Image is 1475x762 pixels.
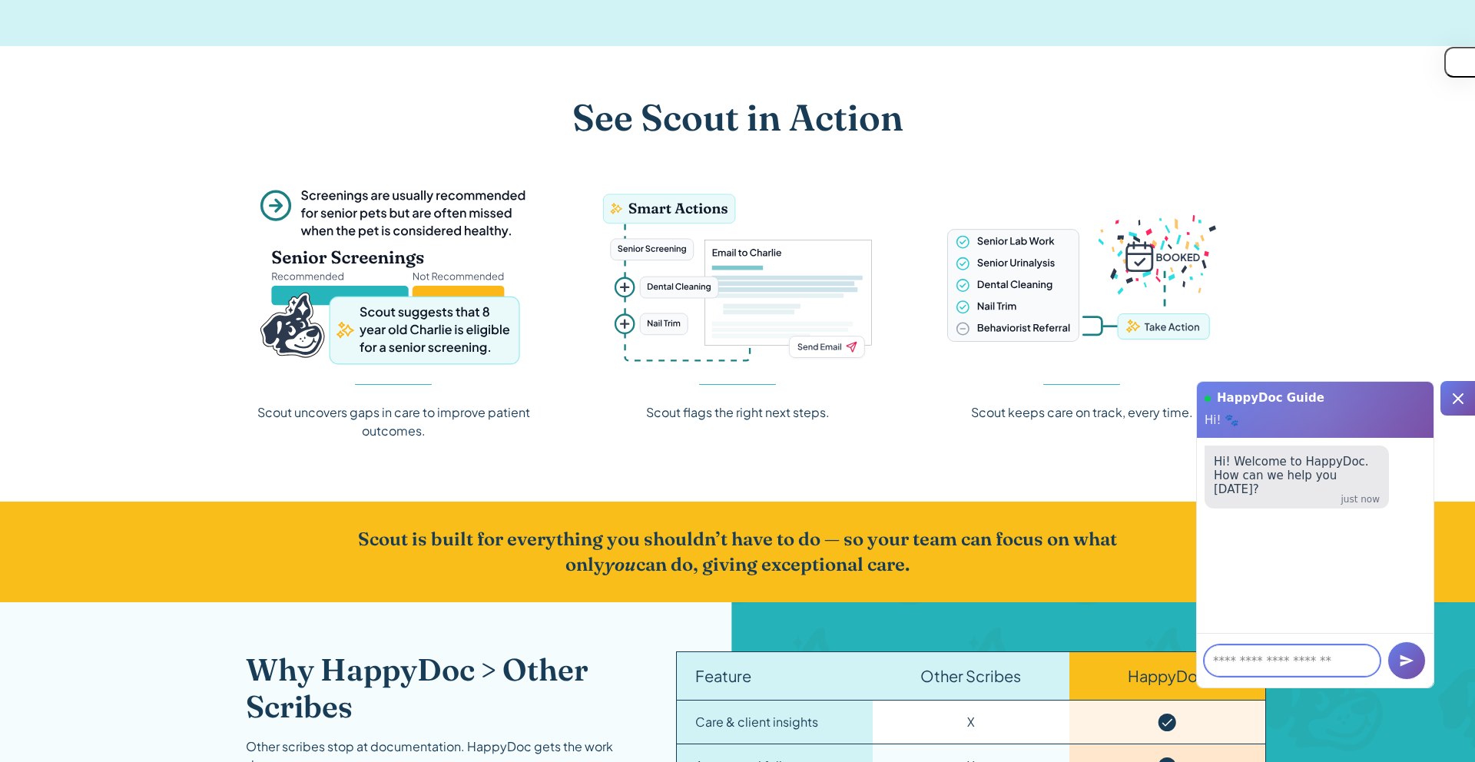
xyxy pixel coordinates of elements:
div: Other Scribes [920,664,1021,687]
h2: Why HappyDoc > Other Scribes [246,651,639,725]
em: you [605,553,636,575]
h2: See Scout in Action [572,95,903,140]
h2: Scout is built for everything you shouldn’t have to do — so your team can focus on what only can ... [344,526,1131,578]
div: Scout uncovers gaps in care to improve patient outcomes. [246,403,541,440]
div: X [967,713,975,731]
div: Feature [695,664,751,687]
div: HappyDoc [1128,664,1207,687]
img: Checkmark [1158,714,1176,731]
div: Care & client insights [695,713,818,731]
div: Scout keeps care on track, every time. [971,403,1193,422]
div: Scout flags the right next steps. [646,403,830,422]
